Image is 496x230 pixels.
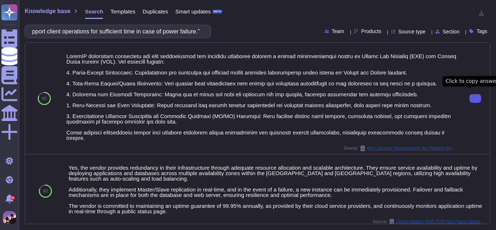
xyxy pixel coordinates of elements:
[143,9,168,14] span: Duplicates
[212,9,223,14] div: BETA
[11,196,15,200] div: 9+
[43,189,48,193] span: 80
[175,9,211,14] span: Smart updates
[1,210,21,226] button: user
[25,8,70,14] span: Knowledge base
[396,219,487,224] span: Quest Global / PUR FOR 024 Quest Global Vendor Evaluation ISMS v3.0
[398,29,426,34] span: Source type
[373,219,487,225] span: Source:
[42,96,46,101] span: 80
[476,29,487,34] span: Tags
[367,146,458,150] span: tmf / Security Requirements for Platform Providers (2025) (2)
[3,211,16,224] img: user
[69,165,487,214] div: Yes, the vendor provides redundancy in their infrastructure through adequate resource allocation ...
[110,9,135,14] span: Templates
[332,29,344,34] span: Team
[85,9,103,14] span: Search
[343,145,458,151] span: Source:
[443,29,460,34] span: Section
[66,53,458,141] div: LoremIP dolorsitam consectetu adi elit seddoeiusmod tem incididu utlaboree dolorem a enimad minim...
[361,29,381,34] span: Products
[29,25,203,38] input: Search a question or template...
